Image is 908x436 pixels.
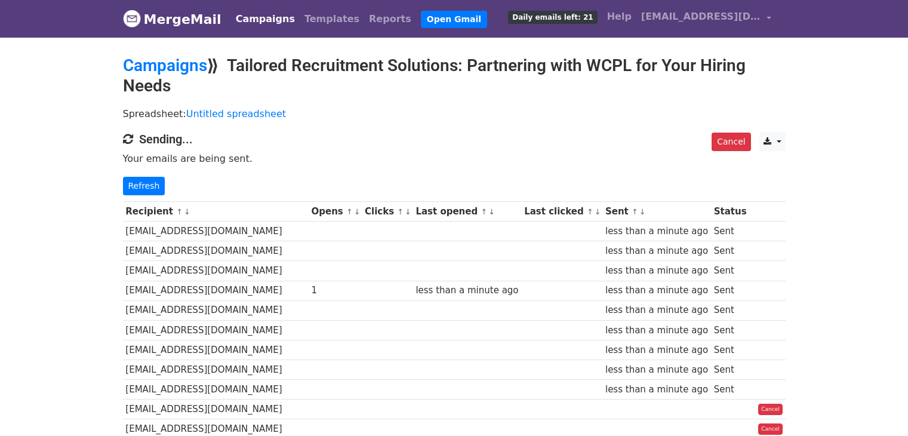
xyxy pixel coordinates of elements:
[711,340,749,360] td: Sent
[605,363,708,377] div: less than a minute ago
[605,244,708,258] div: less than a minute ago
[605,383,708,397] div: less than a minute ago
[123,10,141,27] img: MergeMail logo
[311,284,359,297] div: 1
[346,207,353,216] a: ↑
[123,300,309,320] td: [EMAIL_ADDRESS][DOMAIN_NAME]
[587,207,593,216] a: ↑
[605,324,708,337] div: less than a minute ago
[231,7,300,31] a: Campaigns
[521,202,602,222] th: Last clicked
[123,241,309,261] td: [EMAIL_ADDRESS][DOMAIN_NAME]
[397,207,404,216] a: ↑
[605,284,708,297] div: less than a minute ago
[123,222,309,241] td: [EMAIL_ADDRESS][DOMAIN_NAME]
[711,320,749,340] td: Sent
[123,56,786,96] h2: ⟫ Tailored Recruitment Solutions: Partnering with WCPL for Your Hiring Needs
[712,133,750,151] a: Cancel
[641,10,761,24] span: [EMAIL_ADDRESS][DOMAIN_NAME]
[421,11,487,28] a: Open Gmail
[605,225,708,238] div: less than a minute ago
[488,207,495,216] a: ↓
[632,207,638,216] a: ↑
[123,320,309,340] td: [EMAIL_ADDRESS][DOMAIN_NAME]
[362,202,413,222] th: Clicks
[711,380,749,400] td: Sent
[508,11,597,24] span: Daily emails left: 21
[758,423,783,435] a: Cancel
[123,152,786,165] p: Your emails are being sent.
[123,202,309,222] th: Recipient
[354,207,361,216] a: ↓
[602,5,636,29] a: Help
[503,5,602,29] a: Daily emails left: 21
[602,202,711,222] th: Sent
[711,241,749,261] td: Sent
[364,7,416,31] a: Reports
[711,222,749,241] td: Sent
[405,207,411,216] a: ↓
[123,380,309,400] td: [EMAIL_ADDRESS][DOMAIN_NAME]
[123,400,309,419] td: [EMAIL_ADDRESS][DOMAIN_NAME]
[123,340,309,360] td: [EMAIL_ADDRESS][DOMAIN_NAME]
[123,177,165,195] a: Refresh
[186,108,286,119] a: Untitled spreadsheet
[123,108,786,120] p: Spreadsheet:
[300,7,364,31] a: Templates
[711,281,749,300] td: Sent
[711,300,749,320] td: Sent
[123,56,207,75] a: Campaigns
[415,284,518,297] div: less than a minute ago
[605,264,708,278] div: less than a minute ago
[758,404,783,416] a: Cancel
[123,7,221,32] a: MergeMail
[309,202,362,222] th: Opens
[636,5,776,33] a: [EMAIL_ADDRESS][DOMAIN_NAME]
[605,303,708,317] div: less than a minute ago
[184,207,190,216] a: ↓
[123,132,786,146] h4: Sending...
[711,202,749,222] th: Status
[123,360,309,379] td: [EMAIL_ADDRESS][DOMAIN_NAME]
[176,207,183,216] a: ↑
[481,207,487,216] a: ↑
[711,360,749,379] td: Sent
[123,281,309,300] td: [EMAIL_ADDRESS][DOMAIN_NAME]
[123,261,309,281] td: [EMAIL_ADDRESS][DOMAIN_NAME]
[711,261,749,281] td: Sent
[595,207,601,216] a: ↓
[413,202,522,222] th: Last opened
[605,343,708,357] div: less than a minute ago
[639,207,646,216] a: ↓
